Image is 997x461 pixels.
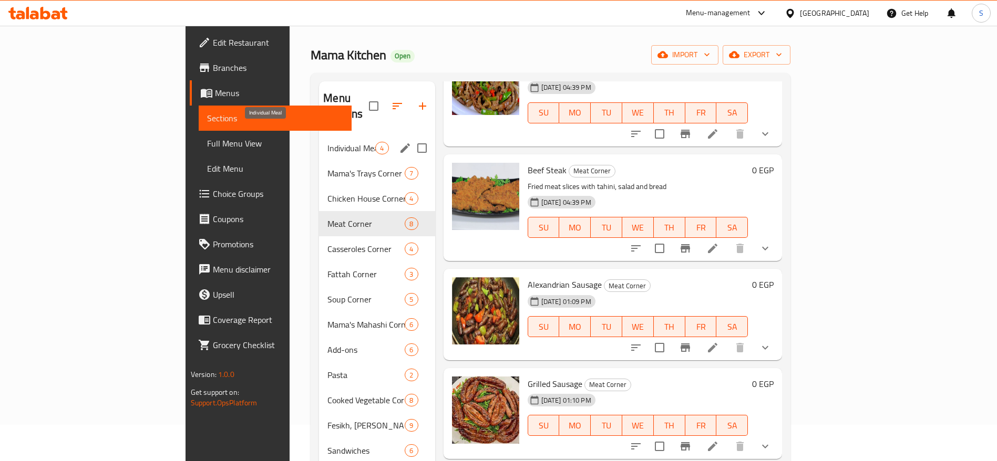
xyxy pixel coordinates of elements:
[731,48,782,61] span: export
[752,277,774,292] h6: 0 EGP
[327,444,405,457] div: Sandwiches
[213,36,344,49] span: Edit Restaurant
[753,335,778,360] button: show more
[405,318,418,331] div: items
[532,418,556,433] span: SU
[604,280,650,292] span: Meat Corner
[405,444,418,457] div: items
[319,337,435,362] div: Add-ons6
[626,319,650,334] span: WE
[327,243,405,255] span: Casseroles Corner
[673,236,698,261] button: Branch-specific-item
[190,282,352,307] a: Upsell
[199,131,352,156] a: Full Menu View
[690,319,713,334] span: FR
[585,379,631,391] span: Meat Corner
[752,163,774,177] h6: 0 EGP
[753,434,778,459] button: show more
[660,48,710,61] span: import
[207,162,344,175] span: Edit Menu
[405,293,418,306] div: items
[753,236,778,261] button: show more
[319,135,435,161] div: Individual Meal4edit
[390,50,415,62] div: Open
[800,7,869,19] div: [GEOGRAPHIC_DATA]
[595,418,618,433] span: TU
[622,316,654,337] button: WE
[528,162,567,178] span: Beef Steak
[622,217,654,238] button: WE
[405,343,418,356] div: items
[727,434,753,459] button: delete
[199,106,352,131] a: Sections
[559,217,591,238] button: MO
[405,269,417,279] span: 3
[405,194,417,204] span: 4
[327,343,405,356] div: Add-ons
[685,102,717,123] button: FR
[623,121,649,146] button: sort-choices
[327,419,405,432] div: Fesikh, Herring and Sardines Corner
[595,105,618,120] span: TU
[622,102,654,123] button: WE
[190,257,352,282] a: Menu disclaimer
[452,163,519,230] img: Beef Steak
[626,105,650,120] span: WE
[319,413,435,438] div: Fesikh, [PERSON_NAME] and Sardines Corner9
[537,82,595,92] span: [DATE] 04:39 PM
[673,335,698,360] button: Branch-specific-item
[528,277,602,292] span: Alexandrian Sausage
[673,434,698,459] button: Branch-specific-item
[591,217,622,238] button: TU
[215,87,344,99] span: Menus
[191,368,217,381] span: Version:
[569,165,615,177] span: Meat Corner
[716,102,748,123] button: SA
[654,415,685,436] button: TH
[563,418,587,433] span: MO
[319,387,435,413] div: Cooked Vegetable Corner8
[658,220,681,235] span: TH
[528,180,748,193] p: Fried meat slices with tahini, salad and bread
[532,319,556,334] span: SU
[327,217,405,230] span: Meat Corner
[319,362,435,387] div: Pasta2
[727,236,753,261] button: delete
[649,123,671,145] span: Select to update
[213,313,344,326] span: Coverage Report
[405,369,418,381] div: items
[213,61,344,74] span: Branches
[563,220,587,235] span: MO
[537,197,595,207] span: [DATE] 04:39 PM
[213,288,344,301] span: Upsell
[658,418,681,433] span: TH
[716,217,748,238] button: SA
[649,237,671,259] span: Select to update
[528,376,582,392] span: Grilled Sausage
[759,440,772,453] svg: Show Choices
[190,307,352,332] a: Coverage Report
[685,316,717,337] button: FR
[727,121,753,146] button: delete
[190,55,352,80] a: Branches
[604,279,651,292] div: Meat Corner
[405,421,417,431] span: 9
[213,263,344,276] span: Menu disclaimer
[405,167,418,180] div: items
[622,415,654,436] button: WE
[405,243,418,255] div: items
[623,236,649,261] button: sort-choices
[191,396,258,410] a: Support.OpsPlatform
[651,45,718,65] button: import
[649,337,671,359] span: Select to update
[376,143,388,153] span: 4
[686,7,751,19] div: Menu-management
[654,316,685,337] button: TH
[690,220,713,235] span: FR
[327,192,405,205] span: Chicken House Corner
[559,316,591,337] button: MO
[363,95,385,117] span: Select all sections
[759,128,772,140] svg: Show Choices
